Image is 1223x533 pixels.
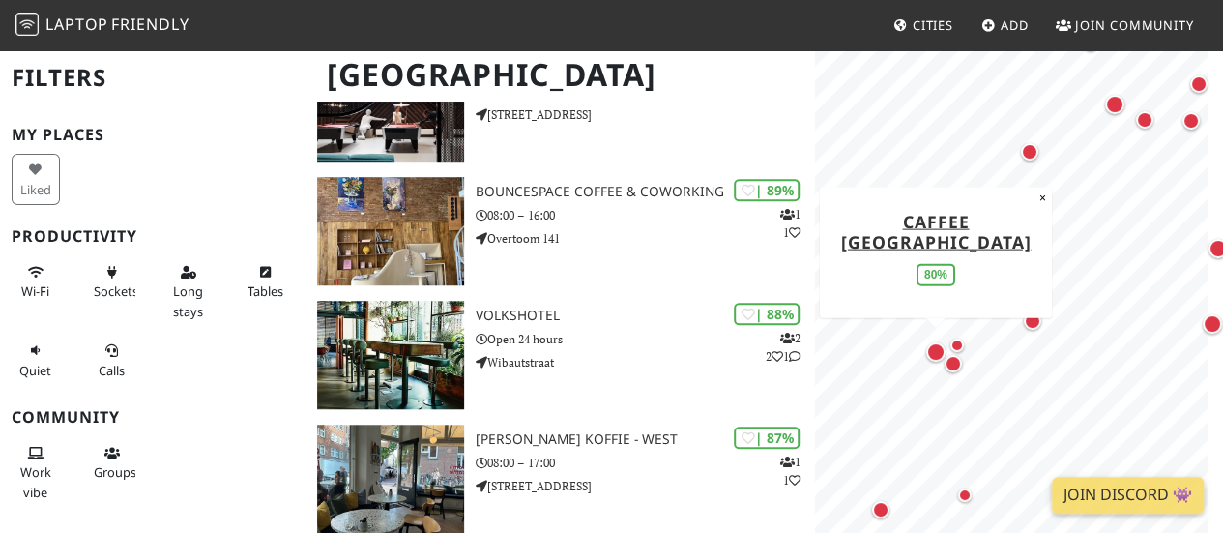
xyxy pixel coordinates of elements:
a: Sam’s koffie - West | 87% 11 [PERSON_NAME] koffie - West 08:00 – 17:00 [STREET_ADDRESS] [306,425,815,533]
a: Cities [886,8,961,43]
a: Add [974,8,1036,43]
h3: Community [12,408,294,427]
div: | 89% [734,179,800,201]
div: Map marker [946,334,969,357]
button: Calls [88,335,136,386]
p: 1 1 [779,453,800,489]
button: Work vibe [12,437,60,508]
button: Sockets [88,256,136,308]
button: Wi-Fi [12,256,60,308]
p: 1 1 [779,205,800,242]
div: Map marker [1179,108,1204,133]
span: Cities [913,16,953,34]
div: Map marker [1020,309,1045,334]
img: LaptopFriendly [15,13,39,36]
h2: Filters [12,48,294,107]
button: Tables [241,256,289,308]
span: Friendly [111,14,189,35]
div: Map marker [1017,139,1042,164]
p: Open 24 hours [476,330,815,348]
span: Quiet [19,362,51,379]
div: Map marker [1132,107,1157,133]
span: Group tables [94,463,136,481]
div: | 87% [734,427,800,449]
div: | 88% [734,303,800,325]
div: 80% [917,263,955,285]
div: Map marker [1101,91,1128,118]
img: Volkshotel [317,301,464,409]
span: Long stays [173,282,203,319]
p: Overtoom 141 [476,229,815,248]
span: Video/audio calls [99,362,125,379]
p: 08:00 – 17:00 [476,454,815,472]
h1: [GEOGRAPHIC_DATA] [311,48,811,102]
h3: [PERSON_NAME] koffie - West [476,431,815,448]
a: LaptopFriendly LaptopFriendly [15,9,189,43]
img: BounceSpace Coffee & Coworking [317,177,464,285]
span: Work-friendly tables [247,282,282,300]
div: Map marker [922,339,949,366]
a: Caffee [GEOGRAPHIC_DATA] [841,209,1032,252]
img: Sam’s koffie - West [317,425,464,533]
span: Power sockets [94,282,138,300]
p: Wibautstraat [476,353,815,371]
h3: Productivity [12,227,294,246]
span: Join Community [1075,16,1194,34]
a: Volkshotel | 88% 221 Volkshotel Open 24 hours Wibautstraat [306,301,815,409]
div: Map marker [941,351,966,376]
h3: My Places [12,126,294,144]
p: 08:00 – 16:00 [476,206,815,224]
h3: BounceSpace Coffee & Coworking [476,184,815,200]
button: Long stays [164,256,213,327]
span: Laptop [45,14,108,35]
h3: Volkshotel [476,308,815,324]
button: Close popup [1034,187,1052,208]
span: People working [20,463,51,500]
button: Quiet [12,335,60,386]
p: [STREET_ADDRESS] [476,477,815,495]
button: Groups [88,437,136,489]
a: BounceSpace Coffee & Coworking | 89% 11 BounceSpace Coffee & Coworking 08:00 – 16:00 Overtoom 141 [306,177,815,285]
span: Add [1001,16,1029,34]
span: Stable Wi-Fi [21,282,49,300]
div: Map marker [868,497,893,522]
div: Map marker [1079,33,1102,56]
p: 2 2 1 [765,329,800,366]
a: Join Community [1048,8,1202,43]
div: Map marker [1186,72,1211,97]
